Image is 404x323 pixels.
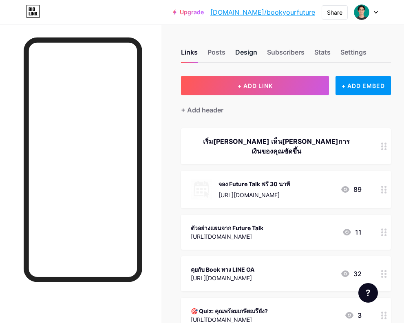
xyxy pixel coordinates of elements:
[181,76,329,95] button: + ADD LINK
[173,9,204,15] a: Upgrade
[208,47,225,62] div: Posts
[219,180,290,188] div: จอง Future Talk ฟรี 30 นาที
[210,7,315,17] a: [DOMAIN_NAME]/bookyourfuture
[191,136,362,156] div: เริ่ม[PERSON_NAME] เห็น[PERSON_NAME]การเงินของคุณชัดขึ้น
[336,76,391,95] div: + ADD EMBED
[314,47,331,62] div: Stats
[340,185,362,194] div: 89
[219,191,290,199] div: [URL][DOMAIN_NAME]
[191,232,263,241] div: [URL][DOMAIN_NAME]
[342,227,362,237] div: 11
[191,179,212,200] img: จอง Future Talk ฟรี 30 นาที
[191,307,268,315] div: 🎯 Quiz: คุณพร้อมเกษียณรึยัง?
[340,269,362,279] div: 32
[235,47,257,62] div: Design
[181,105,223,115] div: + Add header
[238,82,273,89] span: + ADD LINK
[327,8,342,17] div: Share
[344,310,362,320] div: 3
[354,4,369,20] img: bookyourfuture
[191,274,254,282] div: [URL][DOMAIN_NAME]
[191,265,254,274] div: คุยกับ Book ทาง LINE OA
[191,224,263,232] div: ตัวอย่างแผนจาก Future Talk
[181,47,198,62] div: Links
[340,47,366,62] div: Settings
[267,47,305,62] div: Subscribers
